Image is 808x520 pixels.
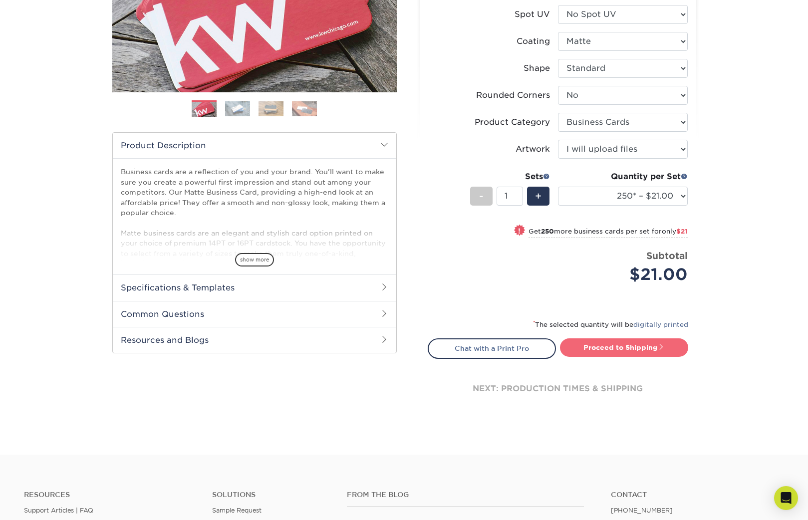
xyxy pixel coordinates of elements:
h4: Resources [24,491,197,499]
div: next: production times & shipping [428,359,688,419]
div: Coating [517,35,550,47]
div: Quantity per Set [558,171,688,183]
span: $21 [676,228,688,235]
img: Business Cards 01 [192,97,217,122]
a: Proceed to Shipping [560,338,688,356]
span: + [535,189,541,204]
span: only [662,228,688,235]
img: Business Cards 04 [292,101,317,116]
a: Sample Request [212,507,262,514]
h4: From the Blog [347,491,583,499]
small: The selected quantity will be [533,321,688,328]
span: - [479,189,484,204]
small: Get more business cards per set for [529,228,688,238]
strong: Subtotal [646,250,688,261]
a: Contact [611,491,784,499]
iframe: Google Customer Reviews [2,490,85,517]
div: $21.00 [565,262,688,286]
img: Business Cards 02 [225,101,250,116]
a: [PHONE_NUMBER] [611,507,673,514]
div: Product Category [475,116,550,128]
span: ! [518,226,521,236]
div: Shape [524,62,550,74]
div: Rounded Corners [476,89,550,101]
h2: Specifications & Templates [113,274,396,300]
span: show more [235,253,274,266]
h2: Resources and Blogs [113,327,396,353]
div: Sets [470,171,550,183]
div: Artwork [516,143,550,155]
h2: Product Description [113,133,396,158]
img: Business Cards 03 [259,101,283,116]
a: Chat with a Print Pro [428,338,556,358]
div: Open Intercom Messenger [774,486,798,510]
h4: Solutions [212,491,332,499]
h2: Common Questions [113,301,396,327]
p: Business cards are a reflection of you and your brand. You'll want to make sure you create a powe... [121,167,388,309]
strong: 250 [541,228,554,235]
a: digitally printed [633,321,688,328]
div: Spot UV [515,8,550,20]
